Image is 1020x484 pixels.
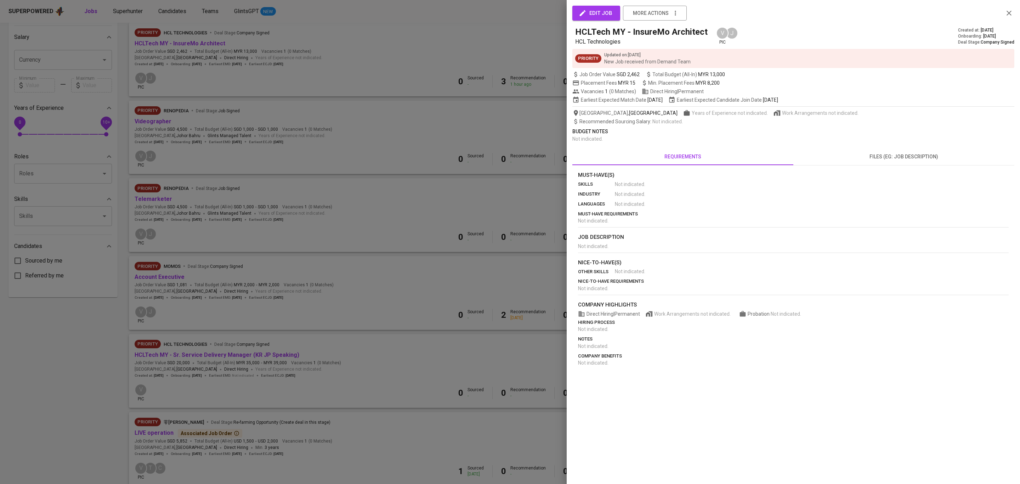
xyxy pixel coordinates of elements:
[617,71,640,78] span: SGD 2,462
[578,218,608,224] span: Not indicated .
[958,39,1014,45] div: Deal Stage :
[578,210,1009,218] p: must-have requirements
[623,6,687,21] button: more actions
[572,128,1014,135] p: Budget Notes
[668,96,778,103] span: Earliest Expected Candidate Join Date
[581,80,635,86] span: Placement Fees
[578,353,1009,360] p: company benefits
[578,259,1009,267] p: nice-to-have(s)
[572,136,603,142] span: Not indicated .
[577,152,789,161] span: requirements
[580,9,612,18] span: edit job
[726,27,738,39] div: J
[578,171,1009,179] p: Must-Have(s)
[572,96,663,103] span: Earliest Expected Match Date
[983,33,996,39] span: [DATE]
[572,88,636,95] span: Vacancies ( 0 Matches )
[578,343,608,349] span: Not indicated .
[578,286,608,291] span: Not indicated .
[716,27,729,45] div: pic
[615,191,645,198] span: Not indicated .
[654,310,731,317] span: Work Arrangements not indicated.
[578,233,1009,241] p: job description
[692,109,768,117] span: Years of Experience not indicated.
[981,40,1014,45] span: Company Signed
[716,27,729,39] div: V
[572,6,620,21] button: edit job
[615,201,645,208] span: Not indicated .
[578,326,608,332] span: Not indicated .
[604,52,691,58] p: Updated on : [DATE]
[642,88,704,95] span: Direct Hiring | Permanent
[615,181,645,188] span: Not indicated .
[578,243,608,249] span: Not indicated .
[652,119,683,124] span: Not indicated .
[578,201,615,208] p: languages
[958,27,1014,33] div: Created at :
[604,58,691,65] p: New Job received from Demand Team
[763,96,778,103] span: [DATE]
[647,96,663,103] span: [DATE]
[578,310,640,317] span: Direct Hiring | Permanent
[958,33,1014,39] div: Onboarding :
[575,26,708,38] h5: HCLTech MY - InsureMo Architect
[698,71,725,78] span: MYR 13,000
[575,55,601,62] span: Priority
[633,9,669,18] span: more actions
[578,301,1009,309] p: company highlights
[604,88,608,95] span: 1
[578,268,615,275] p: other skills
[578,336,1009,343] p: notes
[572,109,678,117] span: [GEOGRAPHIC_DATA] ,
[648,80,720,86] span: Min. Placement Fees
[578,278,1009,285] p: nice-to-have requirements
[572,71,640,78] span: Job Order Value
[696,80,720,86] span: MYR 8,200
[771,311,801,317] span: Not indicated .
[615,268,645,275] span: Not indicated .
[578,191,615,198] p: industry
[578,319,1009,326] p: hiring process
[579,119,652,124] span: Recommended Sourcing Salary :
[798,152,1010,161] span: files (eg: job description)
[645,71,725,78] span: Total Budget (All-In)
[578,360,608,366] span: Not indicated .
[981,27,993,33] span: [DATE]
[575,38,620,45] span: HCL Technologies
[629,109,678,117] span: [GEOGRAPHIC_DATA]
[618,80,635,86] span: MYR 15
[578,181,615,188] p: skills
[782,109,858,117] span: Work Arrangements not indicated.
[748,311,771,317] span: Probation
